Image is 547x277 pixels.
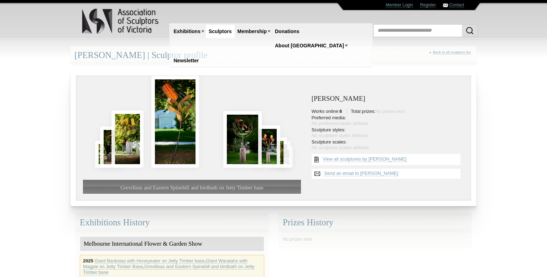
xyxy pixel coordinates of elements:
[312,127,464,138] li: Sculpture styles:
[443,4,448,7] img: Contact ASV
[100,126,122,168] img: Freestanding Double Grevillea piece with New Holland Honeater
[449,2,464,8] a: Contact
[283,236,313,242] span: No prizes won.
[171,25,203,38] a: Exhibitions
[312,145,464,151] div: No sculpture scales defined.
[312,133,464,138] div: No sculpture styles defined.
[323,156,406,162] a: View all sculptures by [PERSON_NAME]
[272,39,347,52] a: About [GEOGRAPHIC_DATA]
[171,54,202,67] a: Newsletter
[429,50,473,62] div: «
[420,2,436,8] a: Register
[312,115,464,126] li: Preferred media:
[83,258,93,263] strong: 2025
[375,109,406,114] span: No prizes won.
[120,185,263,190] span: Grevilleas and Eastern Spinebill and birdbath on Jetty Timber base
[95,258,205,264] a: Giant Banksias with Honeyeater on Jetty Timber base
[151,76,199,168] img: Super Giant banksia tree in orange with Honeyeater
[82,7,160,35] img: logo.png
[83,258,248,270] a: Giant Waratahs with Magpie on Jetty Timber Base
[206,25,235,38] a: Sculptors
[312,139,464,151] li: Sculpture scales:
[95,141,112,168] img: Giant Waratahs with Magpie on Jetty Timber Base
[111,110,144,167] img: Giant Triple Banksia Tree in Yellow
[312,95,464,103] h3: [PERSON_NAME]
[80,237,264,251] div: Melbourne International Flower & Garden Show
[312,121,464,126] div: No preferred media defined.
[223,111,262,168] img: Grevilleas and Eastern Spinebill and birdbath on Jetty Timber base
[312,154,322,165] img: View all {sculptor_name} sculptures list
[83,264,254,275] a: Grevilleas and Eastern Spinebill and birdbath on Jetty Timber base
[324,171,398,176] a: Send an email to [PERSON_NAME]
[312,169,323,179] img: Send an email to Grant Flather
[272,25,302,38] a: Donations
[312,109,464,114] li: Works online: Total prizes:
[339,109,342,114] strong: 6
[465,26,474,35] img: Search
[433,50,471,54] a: Back to all sculptors list
[71,46,476,65] div: [PERSON_NAME] | Sculptor profile
[279,213,471,232] div: Prizes History
[76,213,268,232] div: Exhibitions History
[255,125,280,168] img: Giant Banksias with Honeyeater on Jetty Timber base
[235,25,270,38] a: Membership
[386,2,413,8] a: Member Login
